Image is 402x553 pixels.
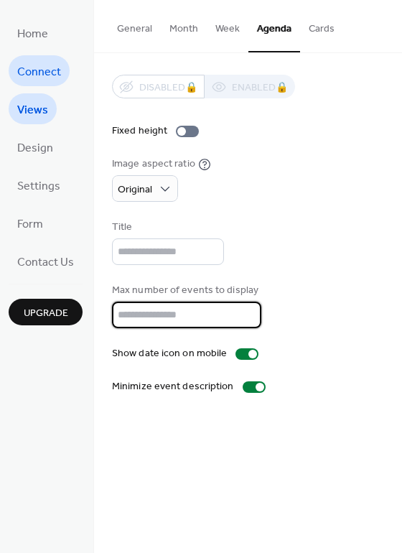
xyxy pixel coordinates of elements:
[112,346,227,361] div: Show date icon on mobile
[9,131,62,162] a: Design
[9,55,70,86] a: Connect
[17,99,48,121] span: Views
[9,169,69,200] a: Settings
[17,23,48,45] span: Home
[118,180,152,200] span: Original
[17,61,61,83] span: Connect
[112,220,221,235] div: Title
[112,379,234,394] div: Minimize event description
[112,157,195,172] div: Image aspect ratio
[9,93,57,124] a: Views
[112,283,258,298] div: Max number of events to display
[9,17,57,48] a: Home
[9,208,52,238] a: Form
[17,251,74,274] span: Contact Us
[17,175,60,197] span: Settings
[17,213,43,236] span: Form
[9,299,83,325] button: Upgrade
[112,124,167,139] div: Fixed height
[17,137,53,159] span: Design
[24,306,68,321] span: Upgrade
[9,246,83,276] a: Contact Us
